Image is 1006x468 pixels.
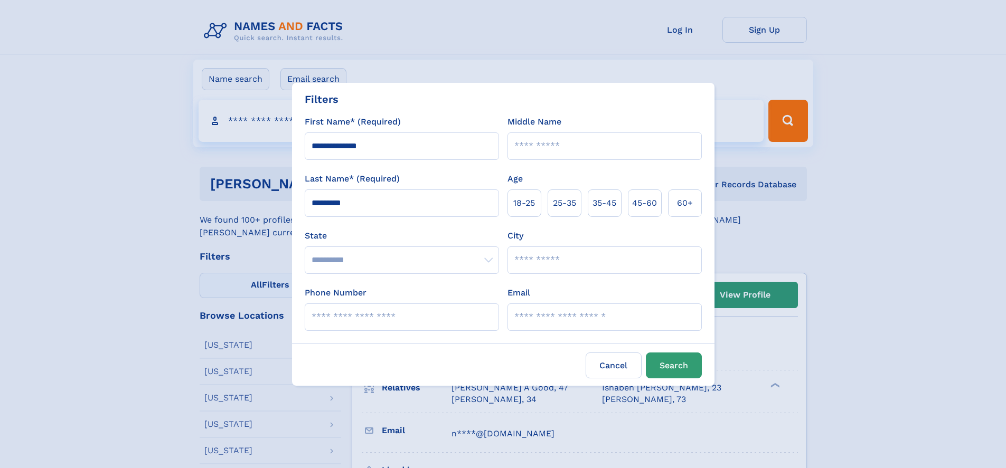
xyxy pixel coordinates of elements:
[586,352,642,378] label: Cancel
[507,116,561,128] label: Middle Name
[507,230,523,242] label: City
[507,286,530,299] label: Email
[305,286,366,299] label: Phone Number
[646,352,702,378] button: Search
[305,230,499,242] label: State
[677,197,693,209] span: 60+
[593,197,616,209] span: 35‑45
[305,173,400,185] label: Last Name* (Required)
[553,197,576,209] span: 25‑35
[305,116,401,128] label: First Name* (Required)
[507,173,523,185] label: Age
[632,197,657,209] span: 45‑60
[513,197,535,209] span: 18‑25
[305,91,339,107] div: Filters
